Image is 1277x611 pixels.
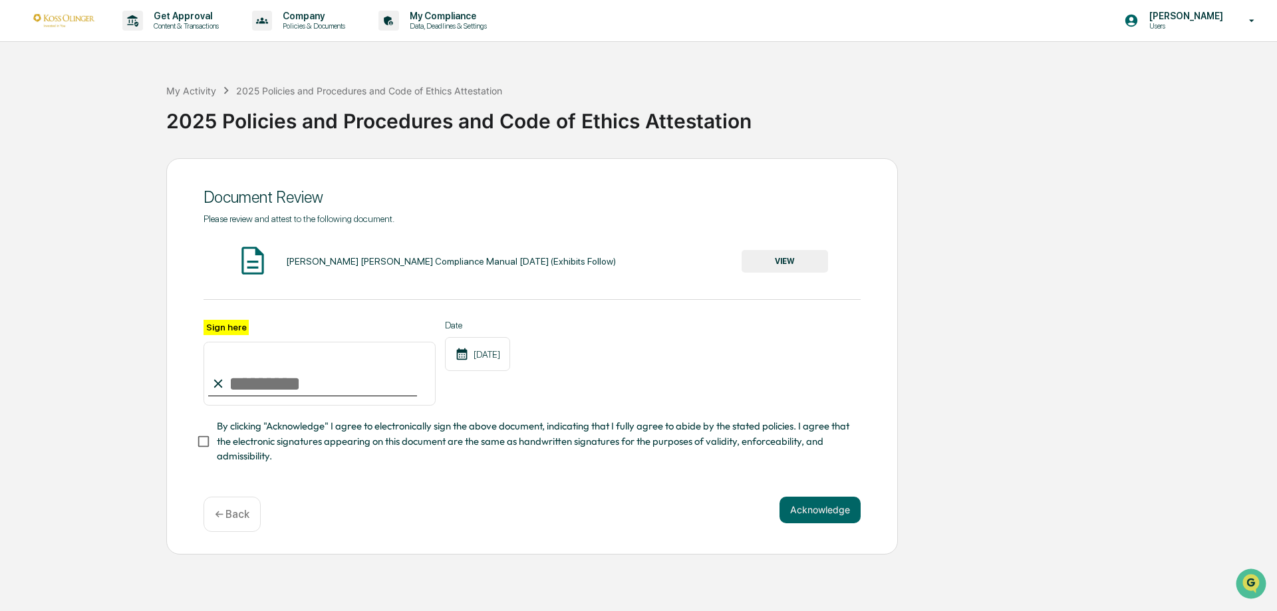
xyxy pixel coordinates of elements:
[13,169,24,180] div: 🖐️
[236,85,502,96] div: 2025 Policies and Procedures and Code of Ethics Attestation
[272,21,352,31] p: Policies & Documents
[143,11,225,21] p: Get Approval
[132,225,161,235] span: Pylon
[236,244,269,277] img: Document Icon
[204,187,861,207] div: Document Review
[204,320,249,335] label: Sign here
[143,21,225,31] p: Content & Transactions
[1139,21,1230,31] p: Users
[286,256,616,267] div: [PERSON_NAME] [PERSON_NAME] Compliance Manual [DATE] (Exhibits Follow)
[27,193,84,206] span: Data Lookup
[1234,567,1270,603] iframe: Open customer support
[45,115,168,126] div: We're available if you need us!
[96,169,107,180] div: 🗄️
[8,162,91,186] a: 🖐️Preclearance
[204,213,394,224] span: Please review and attest to the following document.
[8,187,89,211] a: 🔎Data Lookup
[399,11,494,21] p: My Compliance
[32,14,96,27] img: logo
[445,320,510,330] label: Date
[110,168,165,181] span: Attestations
[742,250,828,273] button: VIEW
[27,168,86,181] span: Preclearance
[35,61,219,74] input: Clear
[1139,11,1230,21] p: [PERSON_NAME]
[166,98,1270,133] div: 2025 Policies and Procedures and Code of Ethics Attestation
[226,106,242,122] button: Start new chat
[166,85,216,96] div: My Activity
[399,21,494,31] p: Data, Deadlines & Settings
[94,225,161,235] a: Powered byPylon
[45,102,218,115] div: Start new chat
[13,194,24,205] div: 🔎
[780,497,861,523] button: Acknowledge
[13,28,242,49] p: How can we help?
[91,162,170,186] a: 🗄️Attestations
[445,337,510,371] div: [DATE]
[272,11,352,21] p: Company
[13,102,37,126] img: 1746055101610-c473b297-6a78-478c-a979-82029cc54cd1
[215,508,249,521] p: ← Back
[217,419,850,463] span: By clicking "Acknowledge" I agree to electronically sign the above document, indicating that I fu...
